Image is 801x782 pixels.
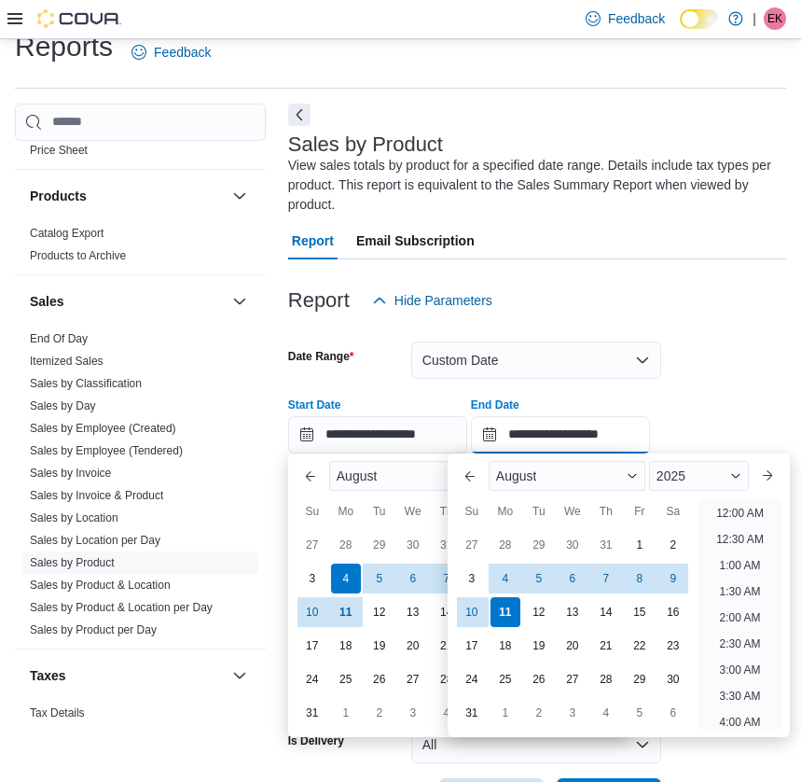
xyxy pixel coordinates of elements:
[558,496,587,526] div: We
[30,292,64,311] h3: Sales
[712,580,768,603] li: 1:30 AM
[591,597,621,627] div: day-14
[457,631,487,661] div: day-17
[331,631,361,661] div: day-18
[457,496,487,526] div: Su
[30,443,183,458] span: Sales by Employee (Tendered)
[30,579,171,592] a: Sales by Product & Location
[625,496,655,526] div: Fr
[297,496,327,526] div: Su
[356,222,475,259] span: Email Subscription
[15,28,113,65] h1: Reports
[398,530,428,560] div: day-30
[296,528,531,730] div: August, 2025
[712,659,768,681] li: 3:00 AM
[30,354,104,369] span: Itemized Sales
[432,564,462,593] div: day-7
[30,421,176,436] span: Sales by Employee (Created)
[365,496,394,526] div: Tu
[591,564,621,593] div: day-7
[658,496,688,526] div: Sa
[432,597,462,627] div: day-14
[15,702,266,754] div: Taxes
[228,290,251,313] button: Sales
[30,511,118,524] a: Sales by Location
[432,631,462,661] div: day-21
[365,664,394,694] div: day-26
[680,29,681,30] span: Dark Mode
[30,355,104,368] a: Itemized Sales
[15,139,266,169] div: Pricing
[712,633,768,655] li: 2:30 AM
[30,187,225,205] button: Products
[524,698,554,728] div: day-2
[288,416,467,454] input: Press the down key to enter a popover containing a calendar. Press the escape key to close the po...
[524,564,554,593] div: day-5
[625,698,655,728] div: day-5
[658,664,688,694] div: day-30
[658,698,688,728] div: day-6
[625,664,655,694] div: day-29
[524,631,554,661] div: day-19
[591,530,621,560] div: day-31
[457,698,487,728] div: day-31
[365,698,394,728] div: day-2
[228,664,251,687] button: Taxes
[398,631,428,661] div: day-20
[558,664,587,694] div: day-27
[365,564,394,593] div: day-5
[490,597,520,627] div: day-11
[297,631,327,661] div: day-17
[329,461,486,491] div: Button. Open the month selector. August is currently selected.
[30,144,88,157] a: Price Sheet
[658,631,688,661] div: day-23
[432,664,462,694] div: day-28
[490,564,520,593] div: day-4
[337,468,378,483] span: August
[558,631,587,661] div: day-20
[394,291,492,310] span: Hide Parameters
[30,398,96,413] span: Sales by Day
[37,9,121,28] img: Cova
[712,685,768,707] li: 3:30 AM
[30,600,213,615] span: Sales by Product & Location per Day
[712,711,768,733] li: 4:00 AM
[30,227,104,240] a: Catalog Export
[625,530,655,560] div: day-1
[30,467,111,480] a: Sales by Invoice
[524,597,554,627] div: day-12
[658,564,688,593] div: day-9
[680,9,719,29] input: Dark Mode
[767,7,782,30] span: EK
[331,597,361,627] div: day-11
[432,698,462,728] div: day-4
[30,556,115,569] a: Sales by Product
[331,530,361,560] div: day-28
[154,43,211,62] span: Feedback
[30,466,111,481] span: Sales by Invoice
[30,249,126,262] a: Products to Archive
[398,564,428,593] div: day-6
[297,530,327,560] div: day-27
[30,444,183,457] a: Sales by Employee (Tendered)
[712,554,768,577] li: 1:00 AM
[558,597,587,627] div: day-13
[331,564,361,593] div: day-4
[30,534,160,547] a: Sales by Location per Day
[30,601,213,614] a: Sales by Product & Location per Day
[30,622,157,637] span: Sales by Product per Day
[297,597,327,627] div: day-10
[625,597,655,627] div: day-15
[30,623,157,636] a: Sales by Product per Day
[398,698,428,728] div: day-3
[591,664,621,694] div: day-28
[30,488,163,503] span: Sales by Invoice & Product
[524,664,554,694] div: day-26
[30,706,85,719] a: Tax Details
[30,376,142,391] span: Sales by Classification
[625,631,655,661] div: day-22
[30,489,163,502] a: Sales by Invoice & Product
[471,416,650,454] input: Press the down key to enter a popover containing a calendar. Press the escape key to close the po...
[490,698,520,728] div: day-1
[625,564,655,593] div: day-8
